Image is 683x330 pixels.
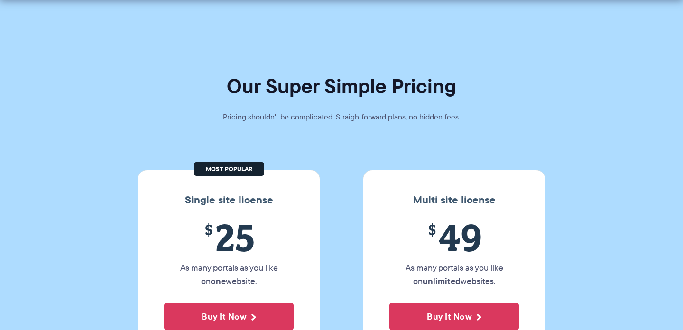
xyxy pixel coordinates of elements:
h3: Multi site license [373,194,535,206]
strong: one [211,275,226,287]
p: As many portals as you like on websites. [389,261,519,288]
button: Buy It Now [389,303,519,330]
button: Buy It Now [164,303,294,330]
strong: unlimited [423,275,461,287]
h3: Single site license [148,194,310,206]
p: Pricing shouldn't be complicated. Straightforward plans, no hidden fees. [199,110,484,124]
span: 49 [389,216,519,259]
span: 25 [164,216,294,259]
p: As many portals as you like on website. [164,261,294,288]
